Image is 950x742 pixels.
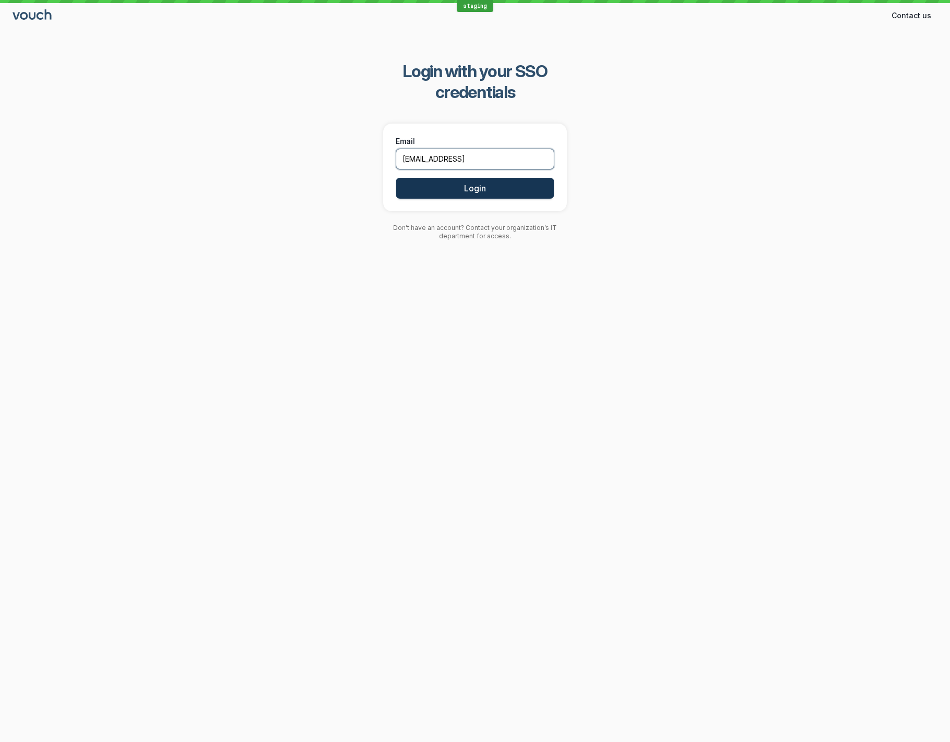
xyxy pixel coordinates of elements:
span: Email [396,136,415,147]
a: Go to sign in [13,11,53,20]
span: Login [464,183,486,193]
span: Login with your SSO credentials [362,61,588,103]
button: Login [396,178,554,199]
span: Contact us [892,10,931,21]
p: Don’t have an account? Contact your organization’s IT department for access. [383,224,567,240]
button: Contact us [885,7,937,24]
